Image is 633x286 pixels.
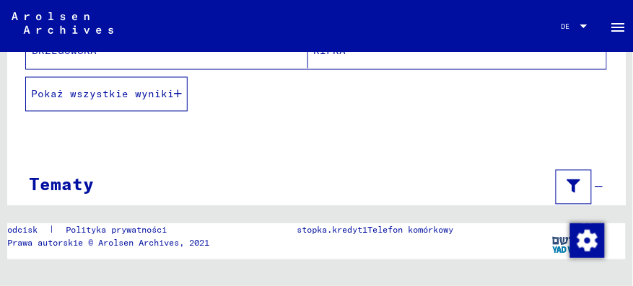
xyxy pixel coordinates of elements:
[66,224,167,235] font: Polityka prywatności
[562,22,570,31] font: DE
[570,223,605,258] img: Zmiana zgody
[12,12,113,34] img: Arolsen_neg.svg
[29,174,94,195] font: Tematy
[297,224,454,235] font: stopka.kredyt1Telefon komórkowy
[31,88,174,101] font: Pokaż wszystkie wyniki
[569,223,604,257] div: Zmiana zgody
[54,223,184,236] a: Polityka prywatności
[549,223,603,259] img: yv_logo.png
[604,12,633,40] button: Przełącz nawigację boczną
[7,237,209,248] font: Prawa autorskie © Arolsen Archives, 2021
[7,223,49,236] a: odcisk
[610,19,627,36] mat-icon: Side nav toggle icon
[49,224,54,234] font: |
[7,224,38,235] font: odcisk
[25,77,188,112] button: Pokaż wszystkie wyniki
